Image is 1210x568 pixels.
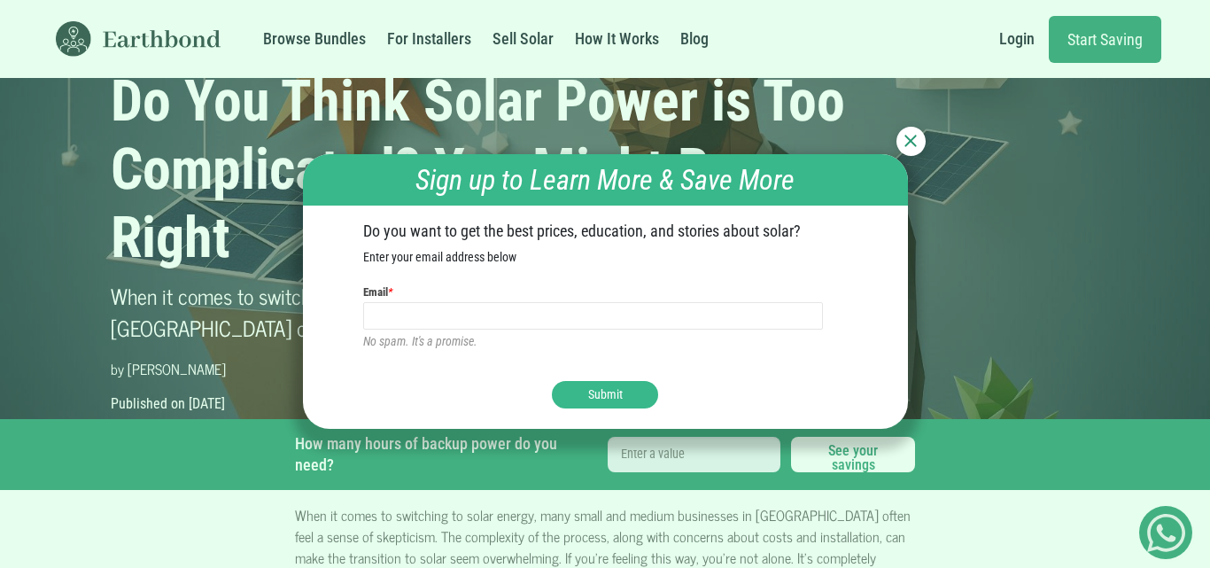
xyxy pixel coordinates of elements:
button: Submit [552,381,658,408]
img: Close newsletter btn [904,135,917,147]
em: Sign up to Learn More & Save More [415,163,795,197]
label: Email [363,284,392,301]
h2: Do you want to get the best prices, education, and stories about solar? [363,222,847,241]
p: No spam. It's a promise. [363,332,847,351]
p: Enter your email address below [363,248,847,267]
